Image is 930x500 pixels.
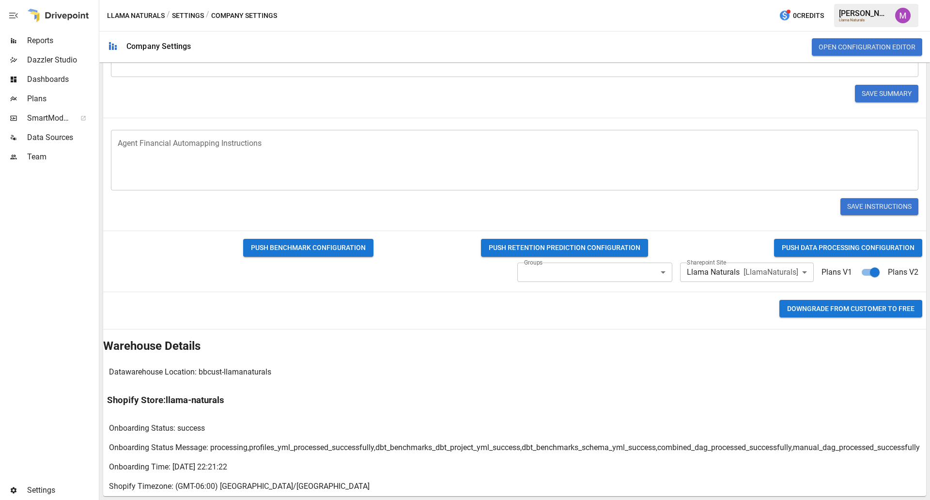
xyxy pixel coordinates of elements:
[840,198,918,216] button: Save Instructions
[744,266,798,278] span: [ LlamaNaturals ]
[895,8,911,23] img: Umer Muhammed
[481,239,648,257] button: PUSH RETENTION PREDICTION CONFIGURATION
[888,266,918,278] p: Plans V2
[167,10,170,22] div: /
[27,54,97,66] span: Dazzler Studio
[812,38,922,56] button: Open Configuration Editor
[27,112,70,124] span: SmartModel
[774,239,922,257] button: PUSH DATA PROCESSING CONFIGURATION
[793,10,824,22] span: 0 Credits
[107,395,224,406] h3: Shopify Store: llama-naturals
[243,239,373,257] button: PUSH BENCHMARK CONFIGURATION
[687,266,740,278] span: Llama Naturals
[27,93,97,105] span: Plans
[27,484,97,496] span: Settings
[839,9,889,18] div: [PERSON_NAME]
[109,481,370,492] p: Shopify Timezone: (GMT-06:00) [GEOGRAPHIC_DATA]/[GEOGRAPHIC_DATA]
[27,35,97,47] span: Reports
[687,258,726,266] label: Sharepoint Site
[779,300,922,318] button: Downgrade from CUSTOMER to FREE
[855,85,918,102] button: Save Summary
[27,151,97,163] span: Team
[27,74,97,85] span: Dashboards
[69,111,76,123] span: ™
[107,10,165,22] button: Llama Naturals
[126,42,191,51] div: Company Settings
[109,366,271,378] p: Datawarehouse Location: bbcust-llamanaturals
[206,10,209,22] div: /
[27,132,97,143] span: Data Sources
[889,2,916,29] button: Umer Muhammed
[109,422,205,434] p: Onboarding Status: success
[109,442,920,453] p: Onboarding Status Message: processing,profiles_yml_processed_successfully,dbt_benchmarks_dbt_proj...
[839,18,889,22] div: Llama Naturals
[109,461,227,473] p: Onboarding Time: [DATE] 22:21:22
[524,258,542,266] label: Groups
[775,7,828,25] button: 0Credits
[103,339,926,353] h2: Warehouse Details
[821,266,852,278] p: Plans V1
[172,10,204,22] button: Settings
